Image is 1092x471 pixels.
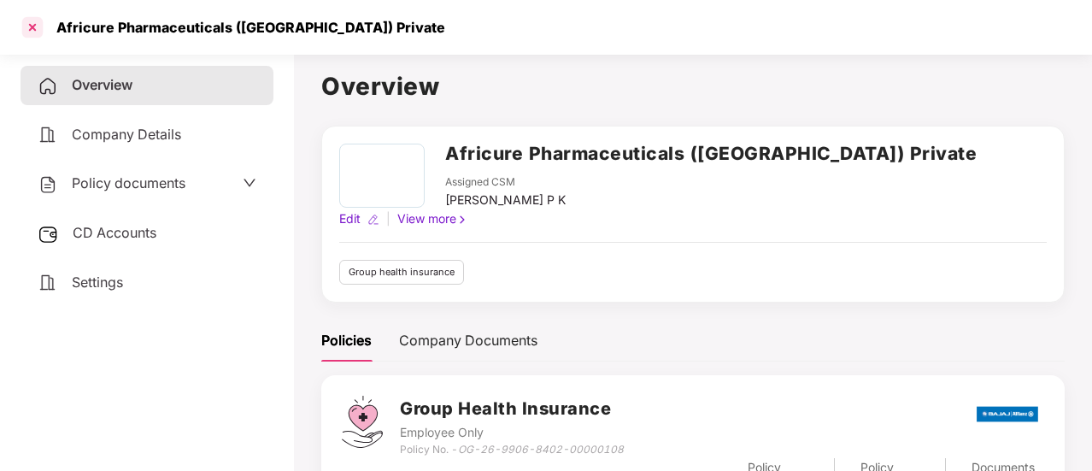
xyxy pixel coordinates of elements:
[339,260,464,285] div: Group health insurance
[321,68,1065,105] h1: Overview
[336,209,364,228] div: Edit
[445,139,977,168] h2: Africure Pharmaceuticals ([GEOGRAPHIC_DATA]) Private
[321,330,372,351] div: Policies
[977,395,1038,433] img: bajaj.png
[394,209,472,228] div: View more
[445,174,566,191] div: Assigned CSM
[72,174,185,191] span: Policy documents
[38,224,59,244] img: svg+xml;base64,PHN2ZyB3aWR0aD0iMjUiIGhlaWdodD0iMjQiIHZpZXdCb3g9IjAgMCAyNSAyNCIgZmlsbD0ibm9uZSIgeG...
[46,19,445,36] div: Africure Pharmaceuticals ([GEOGRAPHIC_DATA]) Private
[72,126,181,143] span: Company Details
[72,76,132,93] span: Overview
[400,423,624,442] div: Employee Only
[367,214,379,226] img: editIcon
[383,209,394,228] div: |
[243,176,256,190] span: down
[400,442,624,458] div: Policy No. -
[38,76,58,97] img: svg+xml;base64,PHN2ZyB4bWxucz0iaHR0cDovL3d3dy53My5vcmcvMjAwMC9zdmciIHdpZHRoPSIyNCIgaGVpZ2h0PSIyNC...
[342,396,383,448] img: svg+xml;base64,PHN2ZyB4bWxucz0iaHR0cDovL3d3dy53My5vcmcvMjAwMC9zdmciIHdpZHRoPSI0Ny43MTQiIGhlaWdodD...
[456,214,468,226] img: rightIcon
[73,224,156,241] span: CD Accounts
[38,273,58,293] img: svg+xml;base64,PHN2ZyB4bWxucz0iaHR0cDovL3d3dy53My5vcmcvMjAwMC9zdmciIHdpZHRoPSIyNCIgaGVpZ2h0PSIyNC...
[38,125,58,145] img: svg+xml;base64,PHN2ZyB4bWxucz0iaHR0cDovL3d3dy53My5vcmcvMjAwMC9zdmciIHdpZHRoPSIyNCIgaGVpZ2h0PSIyNC...
[458,443,624,456] i: OG-26-9906-8402-00000108
[72,274,123,291] span: Settings
[38,174,58,195] img: svg+xml;base64,PHN2ZyB4bWxucz0iaHR0cDovL3d3dy53My5vcmcvMjAwMC9zdmciIHdpZHRoPSIyNCIgaGVpZ2h0PSIyNC...
[445,191,566,209] div: [PERSON_NAME] P K
[399,330,537,351] div: Company Documents
[400,396,624,422] h3: Group Health Insurance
